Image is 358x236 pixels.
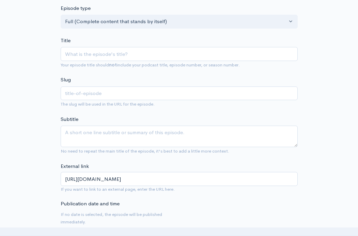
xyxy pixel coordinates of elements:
[61,4,91,12] label: Episode type
[61,101,155,107] small: The slug will be used in the URL for the episode.
[61,211,162,225] small: If no date is selected, the episode will be published immediately.
[109,62,117,68] strong: not
[61,37,71,45] label: Title
[61,148,229,154] small: No need to repeat the main title of the episode, it's best to add a little more context.
[61,186,298,193] small: If you want to link to an external page, enter the URL here.
[61,47,298,61] input: What is the episode's title?
[61,62,240,68] small: Your episode title should include your podcast title, episode number, or season number.
[61,76,71,84] label: Slug
[61,86,298,100] input: title-of-episode
[61,162,89,170] label: External link
[61,200,120,208] label: Publication date and time
[61,115,78,123] label: Subtitle
[65,18,287,26] div: Full (Complete content that stands by itself)
[61,172,298,186] input: Enter URL
[61,15,298,29] button: Full (Complete content that stands by itself)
